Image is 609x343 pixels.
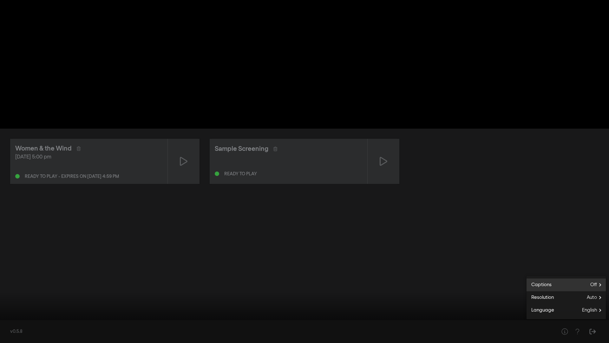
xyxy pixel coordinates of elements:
[582,306,606,315] span: English
[558,325,571,338] button: Help
[527,281,552,289] span: Captions
[10,328,546,335] div: v0.5.8
[587,293,606,302] span: Auto
[527,291,606,304] button: Resolution
[527,307,554,314] span: Language
[571,325,584,338] button: Help
[590,280,606,290] span: Off
[527,294,554,301] span: Resolution
[527,304,606,317] button: Language
[527,279,606,291] button: Captions
[586,325,599,338] button: Sign Out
